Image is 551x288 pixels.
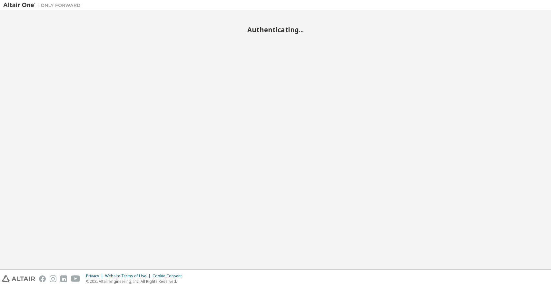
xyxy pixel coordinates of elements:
[3,2,84,8] img: Altair One
[71,275,80,282] img: youtube.svg
[105,273,153,279] div: Website Terms of Use
[86,273,105,279] div: Privacy
[39,275,46,282] img: facebook.svg
[86,279,186,284] p: © 2025 Altair Engineering, Inc. All Rights Reserved.
[2,275,35,282] img: altair_logo.svg
[153,273,186,279] div: Cookie Consent
[50,275,56,282] img: instagram.svg
[60,275,67,282] img: linkedin.svg
[3,25,548,34] h2: Authenticating...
